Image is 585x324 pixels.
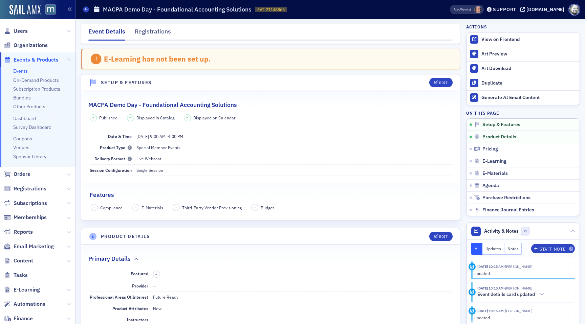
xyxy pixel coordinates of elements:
[13,124,51,130] a: Survey Dashboard
[153,317,156,322] span: —
[469,307,476,315] div: Update
[103,5,252,14] h1: MACPA Demo Day - Foundational Accounting Solutions
[13,68,28,74] a: Events
[4,257,33,264] a: Content
[14,257,33,264] span: Content
[14,200,47,207] span: Subscriptions
[482,170,508,177] span: E-Materials
[477,264,504,269] time: 9/17/2025 10:15 AM
[136,167,163,173] span: Single Session
[14,300,45,308] span: Automations
[135,205,137,210] span: –
[175,205,177,210] span: –
[41,4,56,16] a: View Homepage
[439,81,448,85] div: Edit
[13,115,36,121] a: Dashboard
[257,7,285,13] span: EVT-21148865
[474,315,570,321] div: updated
[104,54,211,63] div: E-Learning has not been set up.
[142,205,163,211] span: E-Materials
[466,24,487,30] h4: Actions
[254,205,256,210] span: –
[93,205,95,210] span: –
[469,263,476,270] div: Update
[153,283,156,288] span: —
[467,76,580,90] button: Duplicate
[474,6,481,13] span: Katie Foo
[4,56,59,64] a: Events & Products
[100,205,123,211] span: Compliance
[568,4,580,16] span: Profile
[467,32,580,47] a: View on Frontend
[112,306,148,311] span: Product Attributes
[90,294,148,300] span: Professional Areas Of Interest
[136,145,180,150] span: Special Member Events
[4,200,47,207] a: Subscriptions
[429,78,453,87] button: Edit
[136,134,149,139] span: [DATE]
[504,308,532,313] span: Katie Foo
[467,47,580,61] a: Art Preview
[13,154,46,160] a: Sponsor Library
[482,122,520,128] span: Setup & Features
[4,170,30,178] a: Orders
[493,6,516,13] div: Support
[168,134,183,139] time: 4:00 PM
[132,283,148,288] span: Provider
[4,300,45,308] a: Automations
[482,207,534,213] span: Finance Journal Entries
[136,115,174,121] span: Displayed in Catalog
[481,51,576,57] div: Art Preview
[4,42,48,49] a: Organizations
[482,146,498,152] span: Pricing
[467,90,580,105] button: Generate AI Email Content
[504,264,532,269] span: Katie Foo
[4,243,54,250] a: Email Marketing
[526,6,564,13] div: [DOMAIN_NAME]
[14,272,28,279] span: Tasks
[481,66,576,72] div: Art Download
[481,80,576,86] div: Duplicate
[88,27,125,41] div: Event Details
[521,227,529,235] span: 0
[477,292,535,298] h5: Event details card updated
[482,134,516,140] span: Product Details
[88,254,131,263] h2: Primary Details
[482,183,499,189] span: Agenda
[14,243,54,250] span: Email Marketing
[14,315,33,322] span: Finance
[4,185,46,192] a: Registrations
[14,228,33,236] span: Reports
[136,156,161,161] span: Live Webcast
[99,115,117,121] span: Published
[131,271,148,276] span: Featured
[13,144,29,151] a: Venues
[90,167,132,173] span: Session Configuration
[13,95,31,101] a: Bundles
[469,288,476,296] div: Activity
[4,228,33,236] a: Reports
[135,27,171,40] div: Registrations
[454,7,471,12] span: Viewing
[471,243,483,255] button: All
[504,243,522,255] button: Notes
[4,272,28,279] a: Tasks
[100,145,132,150] span: Product Type
[153,294,178,300] div: Future Ready
[155,272,157,277] span: –
[14,56,59,64] span: Events & Products
[127,317,148,322] span: Instructors
[150,134,166,139] time: 9:00 AM
[193,115,236,121] span: Displayed on Calendar
[9,5,41,16] img: SailAMX
[477,308,504,313] time: 9/17/2025 10:15 AM
[520,7,567,12] button: [DOMAIN_NAME]
[481,95,576,101] div: Generate AI Email Content
[467,61,580,76] a: Art Download
[261,205,274,211] span: Budget
[454,7,460,11] div: Also
[477,291,547,298] button: Event details card updated
[108,134,132,139] span: Date & Time
[13,103,45,110] a: Other Products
